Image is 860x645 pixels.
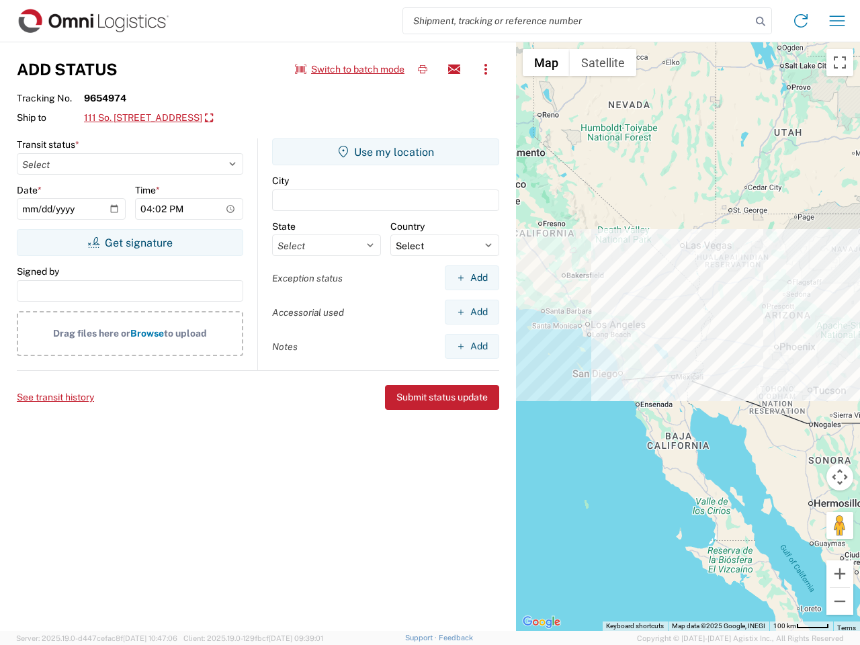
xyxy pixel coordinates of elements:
label: Date [17,184,42,196]
strong: 9654974 [84,92,126,104]
a: 111 So. [STREET_ADDRESS] [84,107,213,130]
h3: Add Status [17,60,118,79]
button: Drag Pegman onto the map to open Street View [826,512,853,539]
a: Support [405,634,439,642]
span: Browse [130,328,164,339]
a: Feedback [439,634,473,642]
label: Signed by [17,265,59,277]
button: Add [445,300,499,325]
label: Exception status [272,272,343,284]
label: Country [390,220,425,232]
span: Server: 2025.19.0-d447cefac8f [16,634,177,642]
span: [DATE] 09:39:01 [269,634,323,642]
label: City [272,175,289,187]
span: to upload [164,328,207,339]
span: 100 km [773,622,796,630]
a: Open this area in Google Maps (opens a new window) [519,613,564,631]
button: Add [445,334,499,359]
span: Map data ©2025 Google, INEGI [672,622,765,630]
label: Accessorial used [272,306,344,318]
span: Copyright © [DATE]-[DATE] Agistix Inc., All Rights Reserved [637,632,844,644]
button: Zoom out [826,588,853,615]
span: [DATE] 10:47:06 [123,634,177,642]
button: Keyboard shortcuts [606,621,664,631]
button: Map Scale: 100 km per 45 pixels [769,621,833,631]
a: Terms [837,624,856,632]
span: Client: 2025.19.0-129fbcf [183,634,323,642]
button: See transit history [17,386,94,408]
button: Map camera controls [826,464,853,490]
span: Tracking No. [17,92,84,104]
button: Get signature [17,229,243,256]
button: Switch to batch mode [295,58,404,81]
button: Toggle fullscreen view [826,49,853,76]
label: State [272,220,296,232]
label: Time [135,184,160,196]
button: Add [445,265,499,290]
span: Drag files here or [53,328,130,339]
button: Submit status update [385,385,499,410]
button: Use my location [272,138,499,165]
label: Notes [272,341,298,353]
input: Shipment, tracking or reference number [403,8,751,34]
button: Show satellite imagery [570,49,636,76]
button: Zoom in [826,560,853,587]
span: Ship to [17,112,84,124]
button: Show street map [523,49,570,76]
label: Transit status [17,138,79,150]
img: Google [519,613,564,631]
